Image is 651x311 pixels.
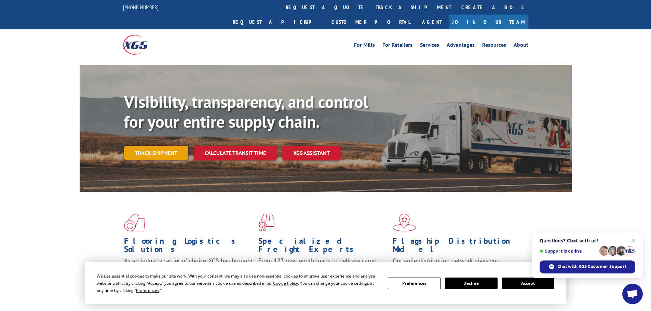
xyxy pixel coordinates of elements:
a: Request a pickup [228,15,326,29]
h1: Specialized Freight Experts [258,237,388,257]
a: Resources [482,42,506,50]
a: Customer Portal [326,15,415,29]
a: For Mills [354,42,375,50]
img: xgs-icon-focused-on-flooring-red [258,214,274,231]
button: Decline [445,278,498,289]
span: Support is online [540,249,597,254]
img: xgs-icon-flagship-distribution-model-red [393,214,416,231]
a: Agent [415,15,449,29]
a: XGS ASSISTANT [282,146,341,160]
span: Chat with XGS Customer Support [557,264,626,270]
p: From 123 overlength loads to delicate cargo, our experienced staff knows the best way to move you... [258,257,388,287]
span: Our agile distribution network gives you nationwide inventory management on demand. [393,257,518,273]
h1: Flooring Logistics Solutions [124,237,253,257]
a: Calculate transit time [194,146,277,160]
span: Questions? Chat with us! [540,238,635,243]
span: Close chat [629,237,638,245]
a: Join Our Team [449,15,528,29]
span: As an industry carrier of choice, XGS has brought innovation and dedication to flooring logistics... [124,257,253,281]
a: Track shipment [124,146,188,160]
h1: Flagship Distribution Model [393,237,522,257]
img: xgs-icon-total-supply-chain-intelligence-red [124,214,145,231]
div: We use essential cookies to make our site work. With your consent, we may also use non-essential ... [97,272,380,294]
div: Cookie Consent Prompt [85,262,566,304]
span: Cookie Policy [273,280,298,286]
div: Open chat [622,284,643,304]
a: [PHONE_NUMBER] [123,4,159,11]
a: About [514,42,528,50]
span: Preferences [136,287,159,293]
button: Accept [502,278,554,289]
div: Chat with XGS Customer Support [540,260,635,273]
a: For Retailers [382,42,412,50]
b: Visibility, transparency, and control for your entire supply chain. [124,91,368,132]
button: Preferences [388,278,440,289]
a: Advantages [447,42,475,50]
a: Services [420,42,439,50]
